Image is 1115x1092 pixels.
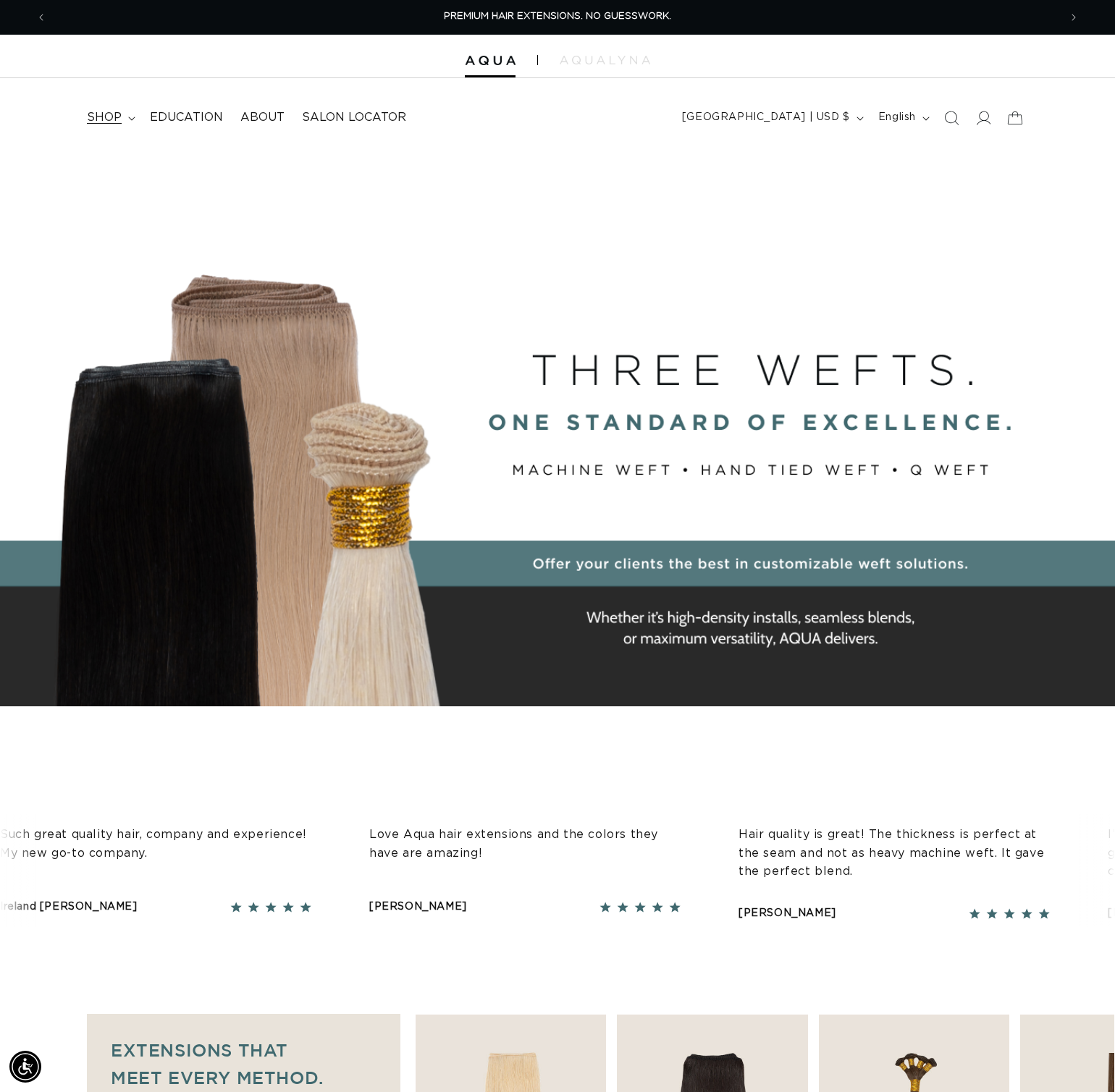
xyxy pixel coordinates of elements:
div: [PERSON_NAME] [224,898,322,916]
div: [PERSON_NAME] [594,905,691,923]
div: [PERSON_NAME] [963,905,1061,923]
span: Education [150,110,223,125]
img: aqualyna.com [560,56,650,64]
img: Aqua Hair Extensions [465,56,516,66]
a: Salon Locator [293,101,415,134]
p: Extensions that [111,1036,376,1064]
button: Next announcement [1058,4,1090,31]
a: Education [141,101,232,134]
button: Previous announcement [25,4,57,31]
span: PREMIUM HAIR EXTENSIONS. NO GUESSWORK. [444,12,671,21]
span: English [878,110,916,125]
div: Accessibility Menu [9,1051,41,1083]
button: English [870,104,935,132]
iframe: Chat Widget [1043,1023,1115,1092]
summary: shop [78,101,141,134]
span: shop [87,110,122,125]
a: About [232,101,293,134]
p: Love Aqua hair extensions and the colors they have are amazing! [224,826,536,863]
p: meet every method. [111,1064,376,1091]
p: Hair quality is great! The thickness is perfect at the seam and not as heavy machine weft. It gav... [594,826,905,881]
summary: Search [935,102,967,134]
span: About [240,110,285,125]
span: Salon Locator [302,110,406,125]
span: [GEOGRAPHIC_DATA] | USD $ [682,110,850,125]
button: [GEOGRAPHIC_DATA] | USD $ [673,104,870,132]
